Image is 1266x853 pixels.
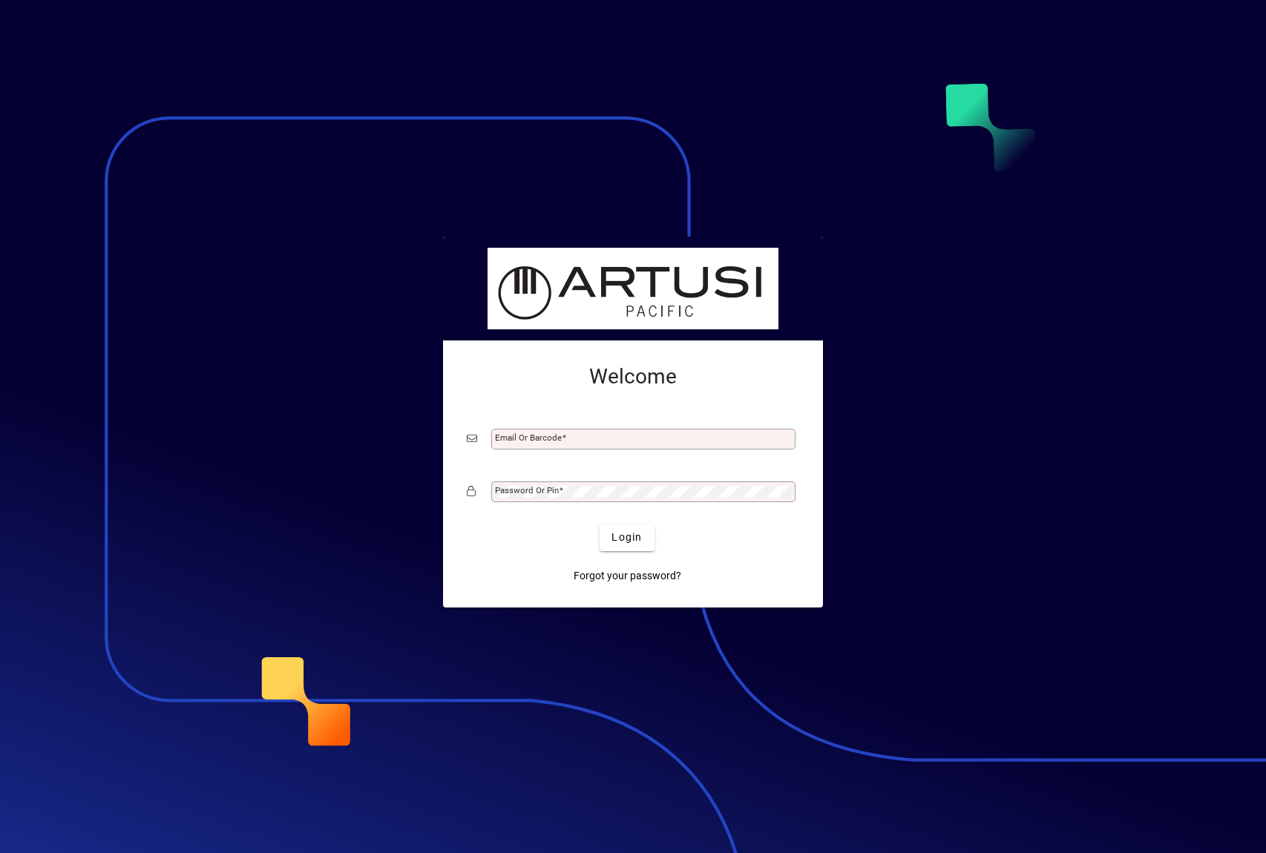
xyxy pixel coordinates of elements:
[600,524,654,551] button: Login
[574,568,681,584] span: Forgot your password?
[611,530,642,545] span: Login
[495,485,559,495] mat-label: Password or Pin
[568,563,687,590] a: Forgot your password?
[467,364,799,389] h2: Welcome
[495,432,562,443] mat-label: Email or Barcode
